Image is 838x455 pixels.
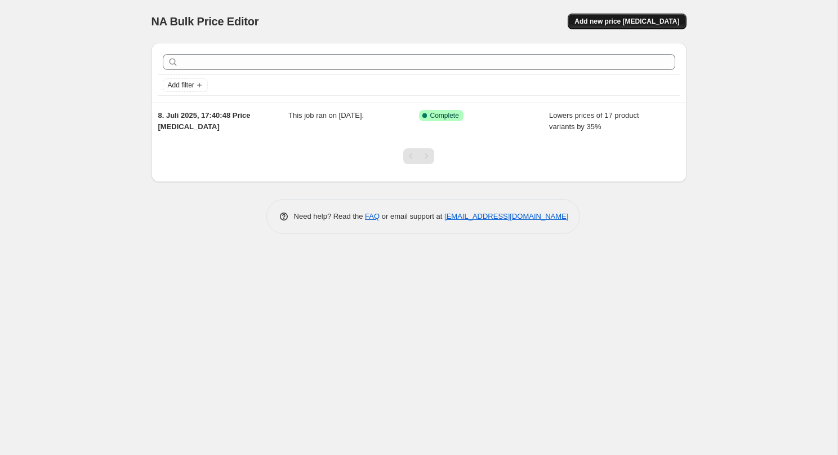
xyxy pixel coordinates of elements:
span: or email support at [380,212,444,220]
span: Need help? Read the [294,212,365,220]
nav: Pagination [403,148,434,164]
span: This job ran on [DATE]. [288,111,364,120]
button: Add new price [MEDICAL_DATA] [568,14,686,29]
span: Add new price [MEDICAL_DATA] [574,17,679,26]
a: [EMAIL_ADDRESS][DOMAIN_NAME] [444,212,568,220]
button: Add filter [163,78,208,92]
span: Lowers prices of 17 product variants by 35% [549,111,639,131]
span: Complete [430,111,459,120]
a: FAQ [365,212,380,220]
span: Add filter [168,81,194,90]
span: 8. Juli 2025, 17:40:48 Price [MEDICAL_DATA] [158,111,251,131]
span: NA Bulk Price Editor [151,15,259,28]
